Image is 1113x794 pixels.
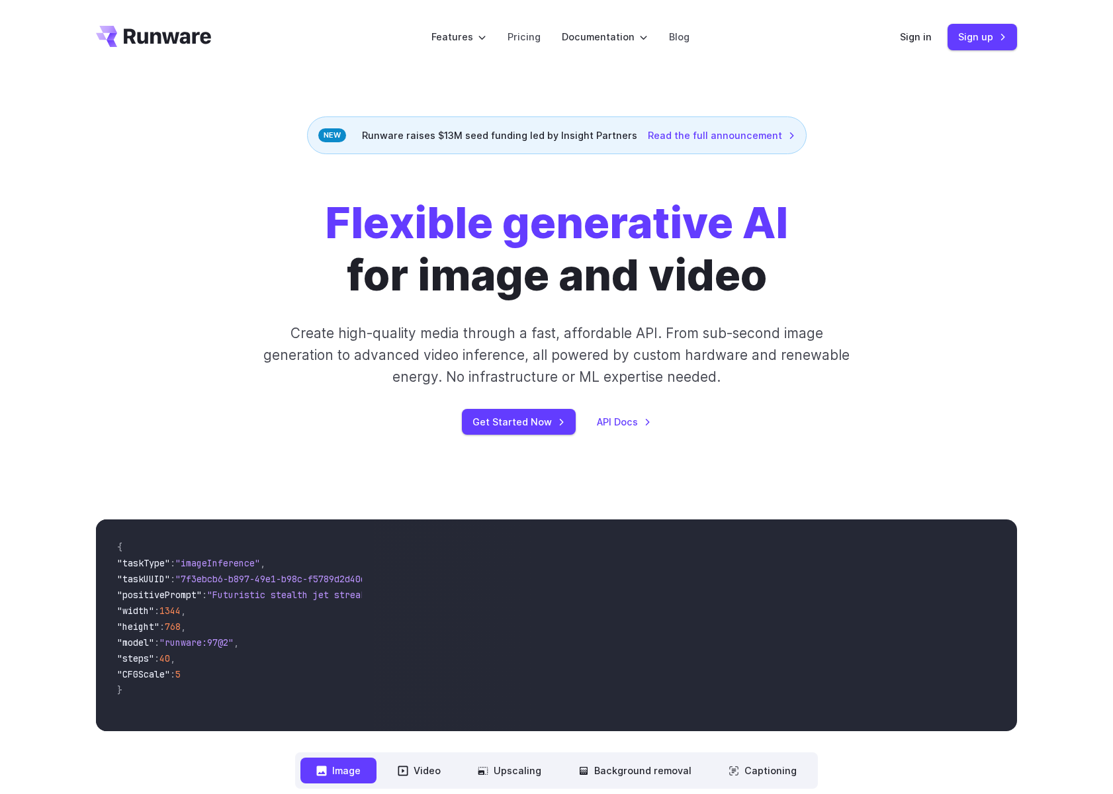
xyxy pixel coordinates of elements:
[462,758,557,783] button: Upscaling
[307,116,807,154] div: Runware raises $13M seed funding led by Insight Partners
[117,652,154,664] span: "steps"
[117,621,159,633] span: "height"
[170,668,175,680] span: :
[170,557,175,569] span: :
[159,637,234,648] span: "runware:97@2"
[462,409,576,435] a: Get Started Now
[181,605,186,617] span: ,
[300,758,377,783] button: Image
[117,668,170,680] span: "CFGScale"
[117,684,122,696] span: }
[562,758,707,783] button: Background removal
[713,758,813,783] button: Captioning
[96,26,211,47] a: Go to /
[325,196,788,249] strong: Flexible generative AI
[181,621,186,633] span: ,
[154,605,159,617] span: :
[202,589,207,601] span: :
[597,414,651,429] a: API Docs
[170,573,175,585] span: :
[117,541,122,553] span: {
[234,637,239,648] span: ,
[154,652,159,664] span: :
[175,573,377,585] span: "7f3ebcb6-b897-49e1-b98c-f5789d2d40d7"
[648,128,795,143] a: Read the full announcement
[117,637,154,648] span: "model"
[159,605,181,617] span: 1344
[117,573,170,585] span: "taskUUID"
[117,557,170,569] span: "taskType"
[508,29,541,44] a: Pricing
[170,652,175,664] span: ,
[382,758,457,783] button: Video
[159,652,170,664] span: 40
[117,589,202,601] span: "positivePrompt"
[562,29,648,44] label: Documentation
[175,668,181,680] span: 5
[260,557,265,569] span: ,
[207,589,689,601] span: "Futuristic stealth jet streaking through a neon-lit cityscape with glowing purple exhaust"
[154,637,159,648] span: :
[325,197,788,301] h1: for image and video
[431,29,486,44] label: Features
[669,29,690,44] a: Blog
[948,24,1017,50] a: Sign up
[117,605,154,617] span: "width"
[900,29,932,44] a: Sign in
[175,557,260,569] span: "imageInference"
[159,621,165,633] span: :
[262,322,852,388] p: Create high-quality media through a fast, affordable API. From sub-second image generation to adv...
[165,621,181,633] span: 768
